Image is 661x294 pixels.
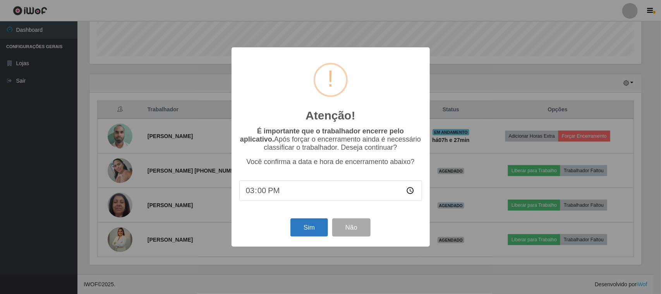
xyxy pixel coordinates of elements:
p: Após forçar o encerramento ainda é necessário classificar o trabalhador. Deseja continuar? [239,127,422,152]
b: É importante que o trabalhador encerre pelo aplicativo. [240,127,404,143]
p: Você confirma a data e hora de encerramento abaixo? [239,158,422,166]
h2: Atenção! [306,109,355,123]
button: Não [332,218,371,237]
button: Sim [290,218,328,237]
